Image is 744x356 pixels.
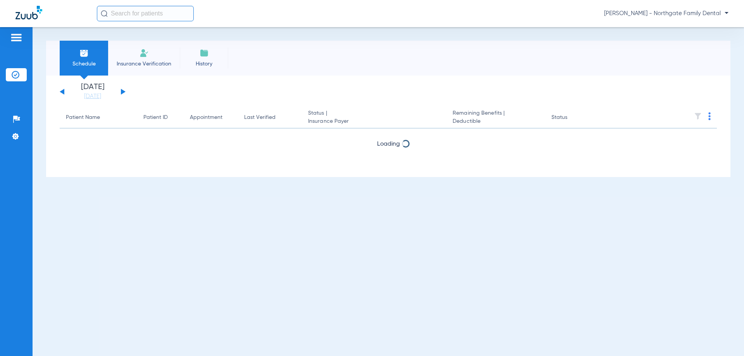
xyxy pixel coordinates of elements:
[244,114,276,122] div: Last Verified
[708,112,711,120] img: group-dot-blue.svg
[545,107,598,129] th: Status
[186,60,222,68] span: History
[114,60,174,68] span: Insurance Verification
[694,112,702,120] img: filter.svg
[65,60,102,68] span: Schedule
[604,10,728,17] span: [PERSON_NAME] - Northgate Family Dental
[66,114,131,122] div: Patient Name
[453,117,539,126] span: Deductible
[377,141,400,147] span: Loading
[101,10,108,17] img: Search Icon
[244,114,296,122] div: Last Verified
[143,114,177,122] div: Patient ID
[200,48,209,58] img: History
[139,48,149,58] img: Manual Insurance Verification
[15,6,42,19] img: Zuub Logo
[79,48,89,58] img: Schedule
[97,6,194,21] input: Search for patients
[308,117,440,126] span: Insurance Payer
[190,114,232,122] div: Appointment
[10,33,22,42] img: hamburger-icon
[190,114,222,122] div: Appointment
[69,93,116,100] a: [DATE]
[143,114,168,122] div: Patient ID
[66,114,100,122] div: Patient Name
[69,83,116,100] li: [DATE]
[446,107,545,129] th: Remaining Benefits |
[302,107,446,129] th: Status |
